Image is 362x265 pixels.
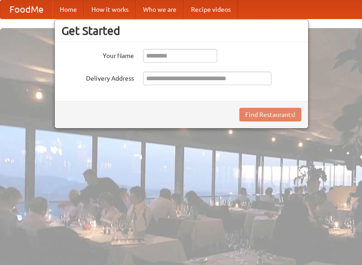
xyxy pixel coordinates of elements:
h3: Get Started [62,24,301,38]
label: Delivery Address [62,72,134,83]
a: Home [52,0,84,19]
button: Find Restaurants! [239,108,301,121]
label: Your Name [62,49,134,60]
a: FoodMe [0,0,52,19]
a: Recipe videos [184,0,238,19]
a: Who we are [136,0,184,19]
a: How it works [84,0,136,19]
